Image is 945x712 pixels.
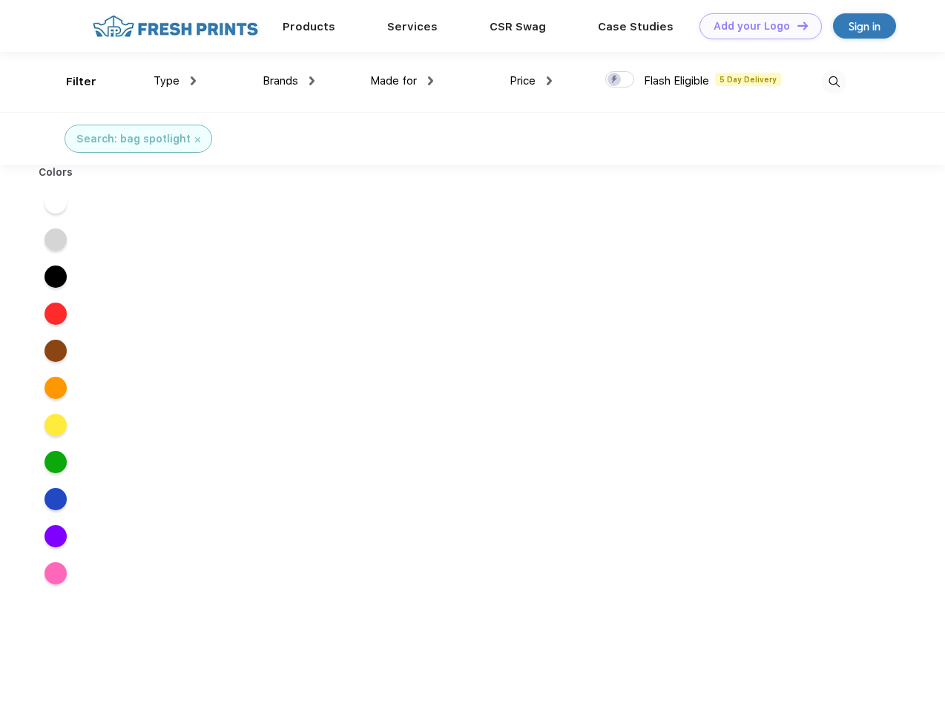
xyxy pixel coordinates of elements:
[822,70,846,94] img: desktop_search.svg
[195,137,200,142] img: filter_cancel.svg
[27,165,85,180] div: Colors
[154,74,180,88] span: Type
[714,20,790,33] div: Add your Logo
[833,13,896,39] a: Sign in
[283,20,335,33] a: Products
[309,76,315,85] img: dropdown.png
[797,22,808,30] img: DT
[263,74,298,88] span: Brands
[715,73,781,86] span: 5 Day Delivery
[66,73,96,90] div: Filter
[191,76,196,85] img: dropdown.png
[547,76,552,85] img: dropdown.png
[644,74,709,88] span: Flash Eligible
[76,131,191,147] div: Search: bag spotlight
[88,13,263,39] img: fo%20logo%202.webp
[849,18,880,35] div: Sign in
[510,74,536,88] span: Price
[370,74,417,88] span: Made for
[428,76,433,85] img: dropdown.png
